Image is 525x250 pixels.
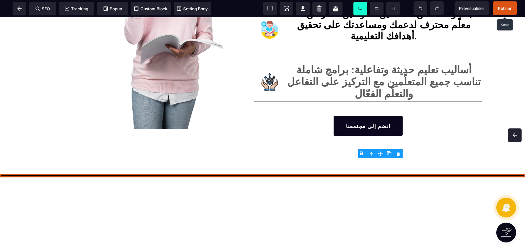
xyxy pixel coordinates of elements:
[459,6,484,11] span: Previsualiser
[261,56,279,74] img: 89f3674c4ccb1ad6a46cf0fc1438c070_16257293.png
[498,6,512,11] span: Publier
[177,6,208,11] span: Setting Body
[455,1,489,15] span: Preview
[261,4,279,22] img: 242227ade6b31279df1574f2607e0e19_reading.png
[263,2,277,15] span: View components
[287,47,483,82] b: أساليب تعليم حديثة وتفاعلية: برامج شاملة تناسب جميع المتعلّمين مع التركيز على التفاعل والتعلّم ال...
[333,98,403,119] button: انضم إلى مجتمعنا
[280,2,293,15] span: Screenshot
[134,6,167,11] span: Custom Block
[36,6,50,11] span: SEO
[104,6,122,11] span: Popup
[65,6,88,11] span: Tracking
